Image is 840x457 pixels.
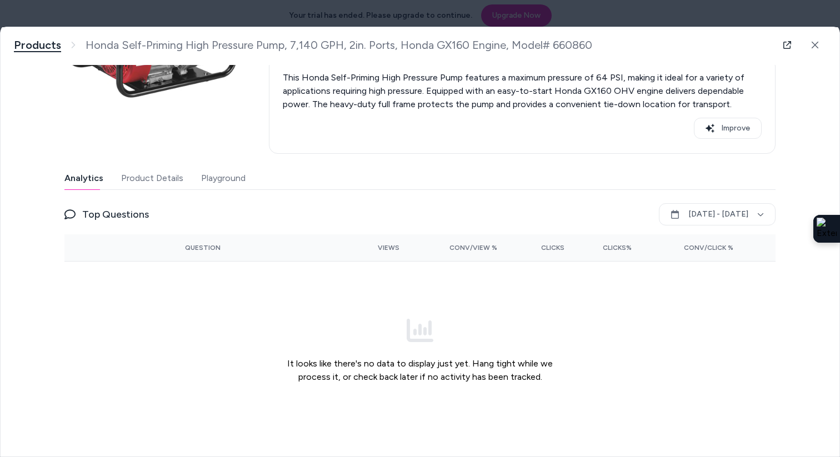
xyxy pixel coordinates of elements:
[684,243,733,252] span: Conv/Click %
[515,239,564,257] button: Clicks
[649,239,733,257] button: Conv/Click %
[603,243,632,252] span: Clicks%
[185,239,221,257] button: Question
[201,167,246,189] button: Playground
[64,167,103,189] button: Analytics
[541,243,564,252] span: Clicks
[185,243,221,252] span: Question
[86,38,592,52] span: Honda Self-Priming High Pressure Pump, 7,140 GPH, 2in. Ports, Honda GX160 Engine, Model# 660860
[278,270,562,430] div: It looks like there's no data to display just yet. Hang tight while we process it, or check back ...
[350,239,399,257] button: Views
[14,38,61,52] a: Products
[449,243,497,252] span: Conv/View %
[283,71,762,111] p: This Honda Self-Priming High Pressure Pump features a maximum pressure of 64 PSI, making it ideal...
[694,118,762,139] button: Improve
[14,38,592,52] nav: breadcrumb
[659,203,776,225] button: [DATE] - [DATE]
[417,239,498,257] button: Conv/View %
[378,243,399,252] span: Views
[82,207,149,222] span: Top Questions
[582,239,632,257] button: Clicks%
[121,167,183,189] button: Product Details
